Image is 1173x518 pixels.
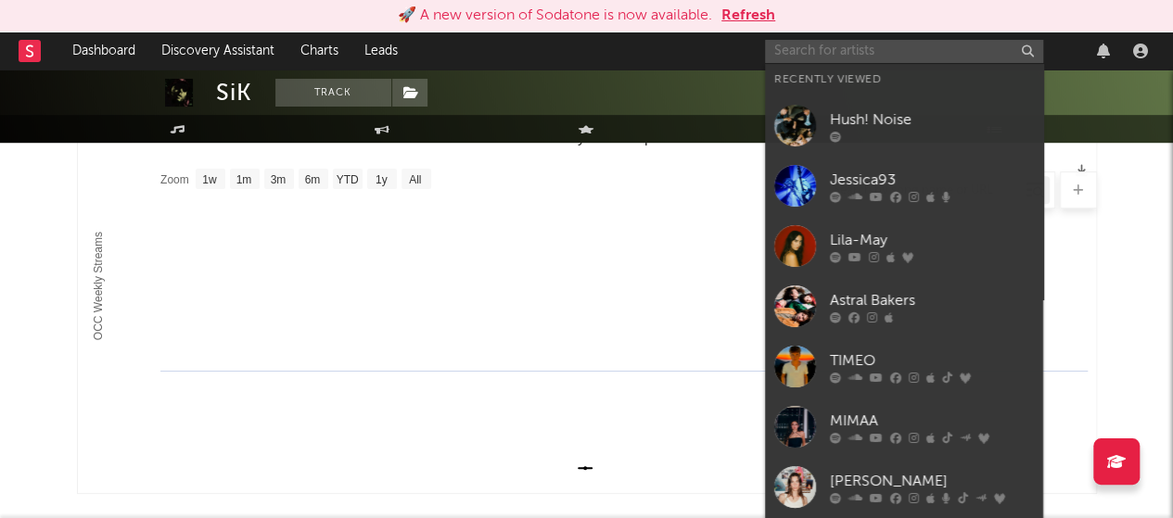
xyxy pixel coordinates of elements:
[721,5,775,27] button: Refresh
[830,229,1034,251] div: Lila-May
[774,69,1034,91] div: Recently Viewed
[765,216,1043,276] a: Lila-May
[765,276,1043,336] a: Astral Bakers
[275,79,391,107] button: Track
[92,232,105,340] text: OCC Weekly Streams
[78,122,1097,493] svg: OCC Weekly Consumption
[830,289,1034,311] div: Astral Bakers
[830,349,1034,372] div: TIMEO
[830,470,1034,492] div: [PERSON_NAME]
[148,32,287,69] a: Discovery Assistant
[398,5,712,27] div: 🚀 A new version of Sodatone is now available.
[830,169,1034,191] div: Jessica93
[59,32,148,69] a: Dashboard
[765,336,1043,397] a: TIMEO
[351,32,411,69] a: Leads
[765,457,1043,517] a: [PERSON_NAME]
[765,40,1043,63] input: Search for artists
[830,410,1034,432] div: MIMAA
[765,95,1043,156] a: Hush! Noise
[287,32,351,69] a: Charts
[765,156,1043,216] a: Jessica93
[216,79,252,107] div: SiK
[830,108,1034,131] div: Hush! Noise
[765,397,1043,457] a: MIMAA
